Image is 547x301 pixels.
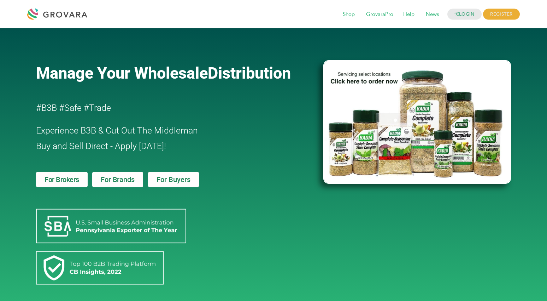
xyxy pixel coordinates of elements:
a: Manage Your WholesaleDistribution [36,64,312,83]
a: GrovaraPro [361,11,398,18]
span: GrovaraPro [361,8,398,21]
span: REGISTER [483,9,519,20]
span: For Brands [101,176,134,183]
a: News [421,11,444,18]
span: Shop [338,8,360,21]
span: Manage Your Wholesale [36,64,208,83]
a: LOGIN [447,9,482,20]
span: For Buyers [157,176,190,183]
span: For Brokers [45,176,79,183]
h2: #B3B #Safe #Trade [36,100,283,116]
a: For Buyers [148,172,199,187]
span: News [421,8,444,21]
a: Shop [338,11,360,18]
span: Distribution [208,64,291,83]
a: Help [398,11,419,18]
span: Buy and Sell Direct - Apply [DATE]! [36,141,166,151]
a: For Brands [92,172,143,187]
span: Help [398,8,419,21]
a: For Brokers [36,172,88,187]
span: Experience B3B & Cut Out The Middleman [36,125,198,136]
